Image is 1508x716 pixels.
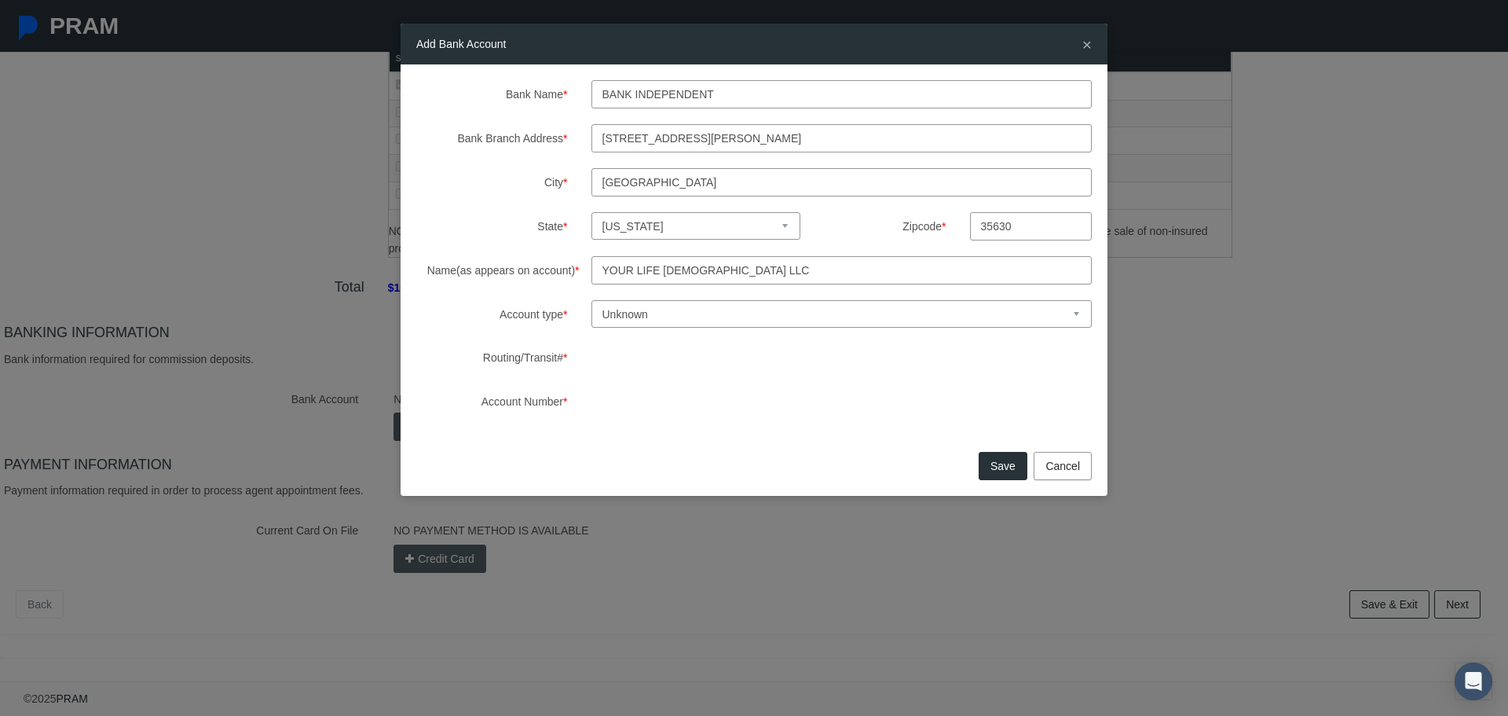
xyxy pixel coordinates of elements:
label: Bank Branch Address [404,124,580,152]
span: × [1082,35,1092,53]
label: Name(as appears on account) [404,256,580,285]
div: Open Intercom Messenger [1455,663,1492,700]
h5: Add Bank Account [416,35,506,53]
label: State [404,212,580,241]
label: Bank Name [404,80,580,108]
button: Close [1082,36,1092,53]
label: Account type [404,300,580,328]
button: Cancel [1034,452,1092,480]
label: Routing/Transit# [404,343,580,372]
label: Account Number [404,387,580,416]
label: Zipcode [824,212,957,240]
label: City [404,168,580,196]
button: Save [979,452,1027,480]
